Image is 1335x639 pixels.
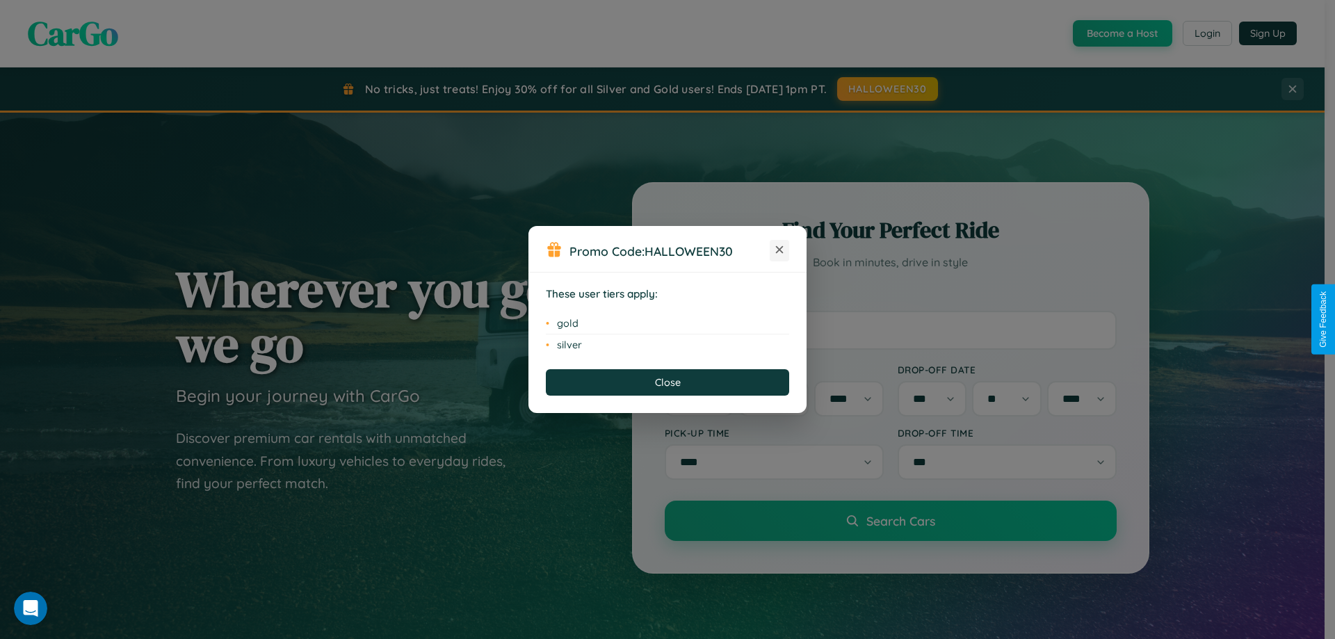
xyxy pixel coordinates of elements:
[645,243,733,259] b: HALLOWEEN30
[546,369,789,396] button: Close
[569,243,770,259] h3: Promo Code:
[546,313,789,334] li: gold
[546,287,658,300] strong: These user tiers apply:
[14,592,47,625] iframe: Intercom live chat
[546,334,789,355] li: silver
[1318,291,1328,348] div: Give Feedback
